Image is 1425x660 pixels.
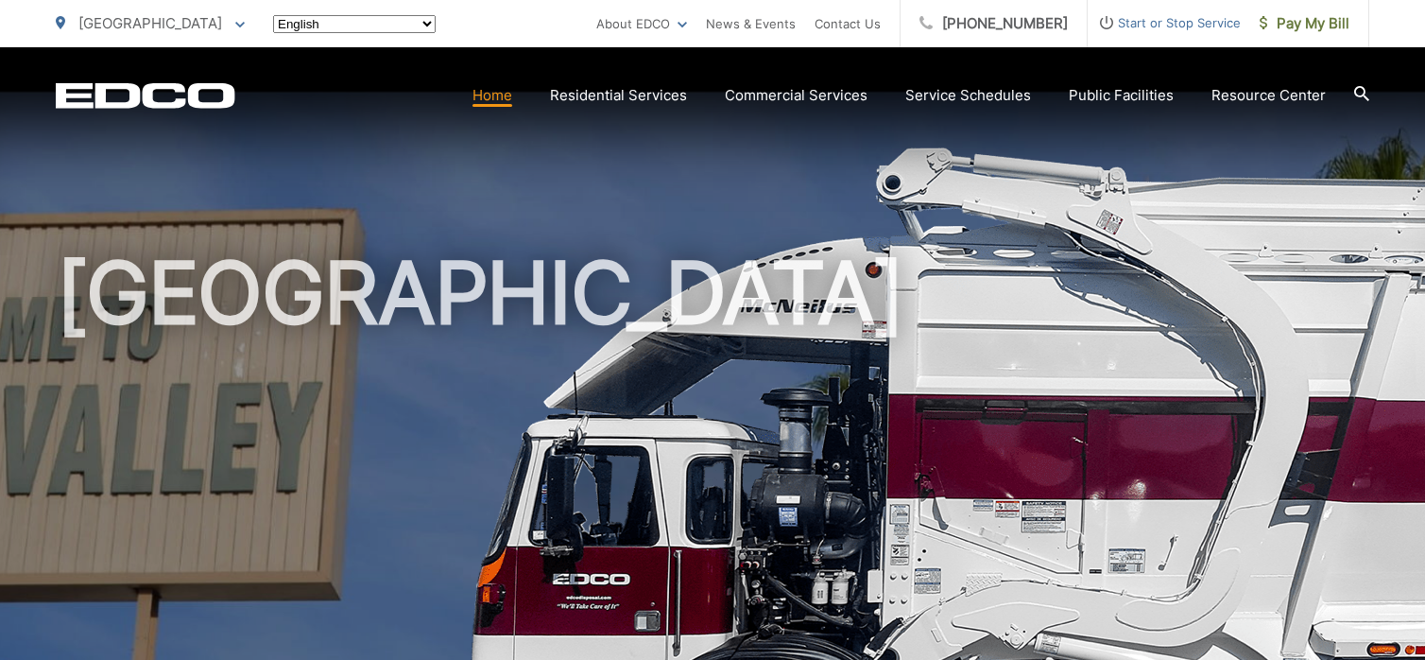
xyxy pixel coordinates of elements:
a: Service Schedules [905,84,1031,107]
a: About EDCO [596,12,687,35]
a: Public Facilities [1069,84,1174,107]
a: Residential Services [550,84,687,107]
a: Resource Center [1211,84,1326,107]
span: Pay My Bill [1260,12,1349,35]
span: [GEOGRAPHIC_DATA] [78,14,222,32]
select: Select a language [273,15,436,33]
a: Commercial Services [725,84,867,107]
a: News & Events [706,12,796,35]
a: Contact Us [815,12,881,35]
a: Home [472,84,512,107]
a: EDCD logo. Return to the homepage. [56,82,235,109]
